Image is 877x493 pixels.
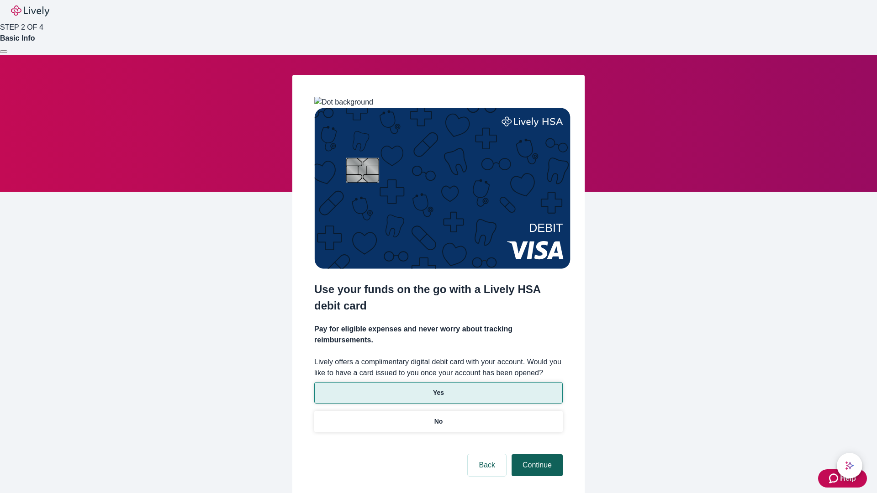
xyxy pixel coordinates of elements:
img: Debit card [314,108,571,269]
button: Continue [512,454,563,476]
img: Lively [11,5,49,16]
h2: Use your funds on the go with a Lively HSA debit card [314,281,563,314]
svg: Zendesk support icon [829,473,840,484]
label: Lively offers a complimentary digital debit card with your account. Would you like to have a card... [314,357,563,378]
button: Back [468,454,506,476]
h4: Pay for eligible expenses and never worry about tracking reimbursements. [314,324,563,346]
button: No [314,411,563,432]
svg: Lively AI Assistant [845,461,854,470]
img: Dot background [314,97,373,108]
p: No [434,417,443,426]
span: Help [840,473,856,484]
button: chat [837,453,862,478]
p: Yes [433,388,444,398]
button: Yes [314,382,563,404]
button: Zendesk support iconHelp [818,469,867,488]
